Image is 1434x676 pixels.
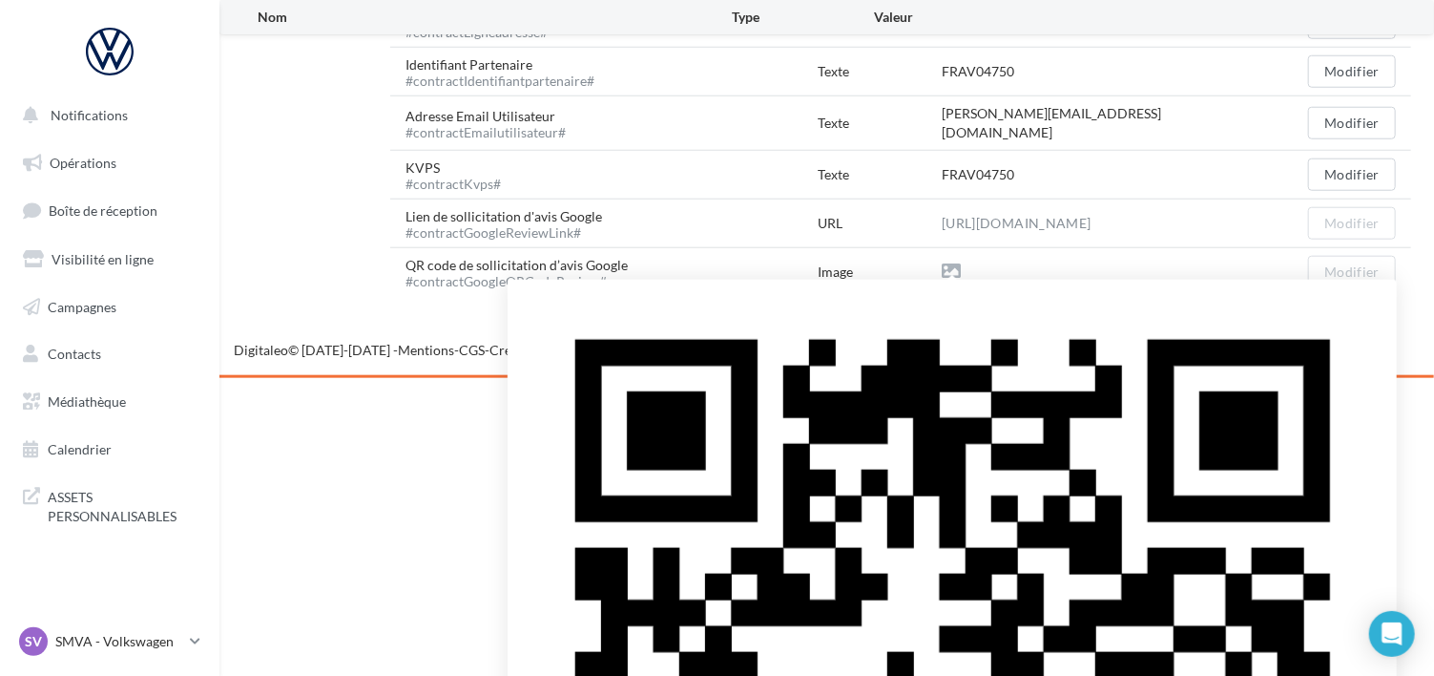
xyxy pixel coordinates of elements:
div: FRAV04750 [942,165,1014,184]
a: Boîte de réception [11,190,208,231]
span: ASSETS PERSONNALISABLES [48,484,197,525]
div: URL [819,214,943,233]
div: #contractLigneadresse# [405,26,571,39]
div: Valeur [874,8,1254,27]
div: Open Intercom Messenger [1369,611,1415,657]
span: Opérations [50,155,116,171]
button: Modifier [1308,55,1396,88]
a: Mentions [398,342,454,358]
div: #contractGoogleQRCodeReview# [405,275,628,288]
div: Adresse Email Utilisateur [405,107,581,139]
a: [URL][DOMAIN_NAME] [942,212,1091,235]
span: Boîte de réception [49,202,157,219]
a: ASSETS PERSONNALISABLES [11,476,208,533]
div: Texte [819,62,943,81]
a: Médiathèque [11,382,208,422]
div: #contractGoogleReviewLink# [405,226,602,240]
div: Nom [258,8,732,27]
a: Visibilité en ligne [11,240,208,280]
p: SMVA - Volkswagen [55,632,182,651]
a: Contacts [11,334,208,374]
div: Lien de sollicitation d'avis Google [405,207,617,240]
div: KVPS [405,158,516,191]
span: Visibilité en ligne [52,251,154,267]
div: #contractKvps# [405,178,501,191]
span: Campagnes [48,298,116,314]
div: #contractEmailutilisateur# [405,126,566,139]
div: QR code de sollicitation d’avis Google [405,256,643,288]
span: SV [25,632,42,651]
div: Texte [819,114,943,133]
div: Type [732,8,874,27]
a: Campagnes [11,287,208,327]
a: CGS [459,342,485,358]
div: Ligne Adresse du partenaire [405,7,586,39]
button: Modifier [1308,158,1396,191]
div: Identifiant Partenaire [405,55,610,88]
button: Modifier [1308,207,1396,240]
div: Texte [819,165,943,184]
div: Image [819,263,943,282]
span: Calendrier [48,441,112,457]
span: © [DATE]-[DATE] - - - [234,342,741,358]
a: Opérations [11,143,208,183]
button: Notifications [11,95,200,136]
div: FRAV04750 [942,62,1014,81]
button: Modifier [1308,107,1396,139]
span: Notifications [51,107,128,123]
span: Médiathèque [48,393,126,410]
button: Modifier [1308,256,1396,288]
div: #contractIdentifiantpartenaire# [405,74,594,88]
a: Calendrier [11,430,208,470]
div: [PERSON_NAME][EMAIL_ADDRESS][DOMAIN_NAME] [942,104,1272,142]
a: Crédits [489,342,533,358]
a: SV SMVA - Volkswagen [15,623,204,660]
span: Contacts [48,346,101,362]
a: Digitaleo [234,342,288,358]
